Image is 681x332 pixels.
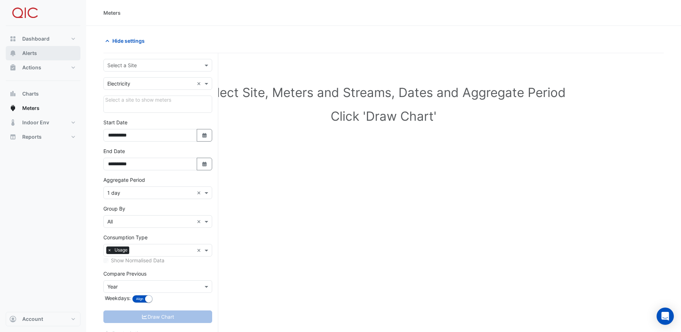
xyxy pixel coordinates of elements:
span: Dashboard [22,35,50,42]
span: Hide settings [112,37,145,45]
button: Account [6,312,80,326]
div: Select meters or streams to enable normalisation [103,257,212,264]
div: Open Intercom Messenger [657,308,674,325]
button: Indoor Env [6,115,80,130]
button: Dashboard [6,32,80,46]
span: Account [22,315,43,323]
button: Charts [6,87,80,101]
span: × [106,246,113,254]
app-icon: Dashboard [9,35,17,42]
label: Weekdays: [103,294,131,302]
span: Indoor Env [22,119,49,126]
app-icon: Charts [9,90,17,97]
label: Show Normalised Data [111,257,164,264]
button: Hide settings [103,34,149,47]
h1: Select Site, Meters and Streams, Dates and Aggregate Period [115,85,652,100]
label: Compare Previous [103,270,146,277]
app-icon: Reports [9,133,17,140]
app-icon: Meters [9,105,17,112]
span: Clear [197,246,203,254]
span: Charts [22,90,39,97]
label: Aggregate Period [103,176,145,184]
span: Clear [197,189,203,197]
span: Meters [22,105,39,112]
div: Click Update or Cancel in Details panel [103,96,212,113]
app-icon: Actions [9,64,17,71]
button: Reports [6,130,80,144]
span: Alerts [22,50,37,57]
fa-icon: Select Date [201,132,208,138]
app-icon: Alerts [9,50,17,57]
app-icon: Indoor Env [9,119,17,126]
h1: Click 'Draw Chart' [115,109,652,124]
label: Group By [103,205,125,212]
span: Reports [22,133,42,140]
label: Start Date [103,119,127,126]
span: Actions [22,64,41,71]
button: Alerts [6,46,80,60]
label: End Date [103,147,125,155]
label: Consumption Type [103,234,148,241]
div: Meters [103,9,121,17]
img: Company Logo [9,6,41,20]
fa-icon: Select Date [201,161,208,167]
button: Actions [6,60,80,75]
span: Clear [197,80,203,87]
button: Meters [6,101,80,115]
span: Clear [197,218,203,225]
span: Usage [113,246,129,254]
